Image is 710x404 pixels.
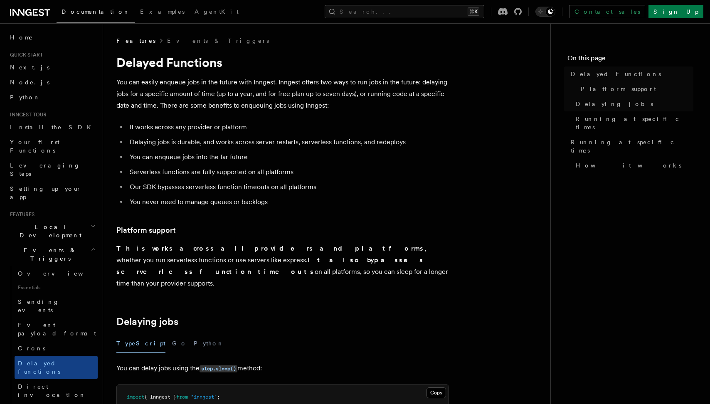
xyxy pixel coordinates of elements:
[127,151,449,163] li: You can enqueue jobs into the far future
[176,394,188,400] span: from
[572,111,693,135] a: Running at specific times
[576,161,681,170] span: How it works
[535,7,555,17] button: Toggle dark mode
[116,244,424,252] strong: This works across all providers and platforms
[7,60,98,75] a: Next.js
[15,266,98,281] a: Overview
[127,394,144,400] span: import
[576,115,693,131] span: Running at specific times
[62,8,130,15] span: Documentation
[116,334,165,353] button: TypeScript
[7,219,98,243] button: Local Development
[10,139,59,154] span: Your first Functions
[15,281,98,294] span: Essentials
[10,185,81,200] span: Setting up your app
[140,8,185,15] span: Examples
[7,223,91,239] span: Local Development
[135,2,190,22] a: Examples
[18,360,60,375] span: Delayed functions
[195,8,239,15] span: AgentKit
[571,70,661,78] span: Delayed Functions
[567,67,693,81] a: Delayed Functions
[325,5,484,18] button: Search...⌘K
[116,316,178,328] a: Delaying jobs
[191,394,217,400] span: "inngest"
[15,341,98,356] a: Crons
[567,135,693,158] a: Running at specific times
[194,334,224,353] button: Python
[127,196,449,208] li: You never need to manage queues or backlogs
[116,55,449,70] h1: Delayed Functions
[7,52,43,58] span: Quick start
[144,394,176,400] span: { Inngest }
[7,181,98,204] a: Setting up your app
[10,64,49,71] span: Next.js
[7,90,98,105] a: Python
[18,298,59,313] span: Sending events
[648,5,703,18] a: Sign Up
[116,37,155,45] span: Features
[18,345,45,352] span: Crons
[167,37,269,45] a: Events & Triggers
[127,136,449,148] li: Delaying jobs is durable, and works across server restarts, serverless functions, and redeploys
[15,294,98,318] a: Sending events
[10,94,40,101] span: Python
[577,81,693,96] a: Platform support
[190,2,244,22] a: AgentKit
[7,30,98,45] a: Home
[426,387,446,398] button: Copy
[18,322,96,337] span: Event payload format
[7,158,98,181] a: Leveraging Steps
[116,224,176,236] a: Platform support
[127,166,449,178] li: Serverless functions are fully supported on all platforms
[581,85,656,93] span: Platform support
[116,362,449,374] p: You can delay jobs using the method:
[127,121,449,133] li: It works across any provider or platform
[15,379,98,402] a: Direct invocation
[572,158,693,173] a: How it works
[10,33,33,42] span: Home
[7,135,98,158] a: Your first Functions
[572,96,693,111] a: Delaying jobs
[10,162,80,177] span: Leveraging Steps
[7,75,98,90] a: Node.js
[7,111,47,118] span: Inngest tour
[217,394,220,400] span: ;
[7,246,91,263] span: Events & Triggers
[15,318,98,341] a: Event payload format
[15,356,98,379] a: Delayed functions
[18,270,104,277] span: Overview
[7,211,35,218] span: Features
[57,2,135,23] a: Documentation
[10,124,96,131] span: Install the SDK
[7,243,98,266] button: Events & Triggers
[172,334,187,353] button: Go
[200,365,237,372] code: step.sleep()
[116,243,449,289] p: , whether you run serverless functions or use servers like express. on all platforms, so you can ...
[18,383,86,398] span: Direct invocation
[571,138,693,155] span: Running at specific times
[567,53,693,67] h4: On this page
[576,100,653,108] span: Delaying jobs
[468,7,479,16] kbd: ⌘K
[116,76,449,111] p: You can easily enqueue jobs in the future with Inngest. Inngest offers two ways to run jobs in th...
[127,181,449,193] li: Our SDK bypasses serverless function timeouts on all platforms
[10,79,49,86] span: Node.js
[200,364,237,372] a: step.sleep()
[7,120,98,135] a: Install the SDK
[569,5,645,18] a: Contact sales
